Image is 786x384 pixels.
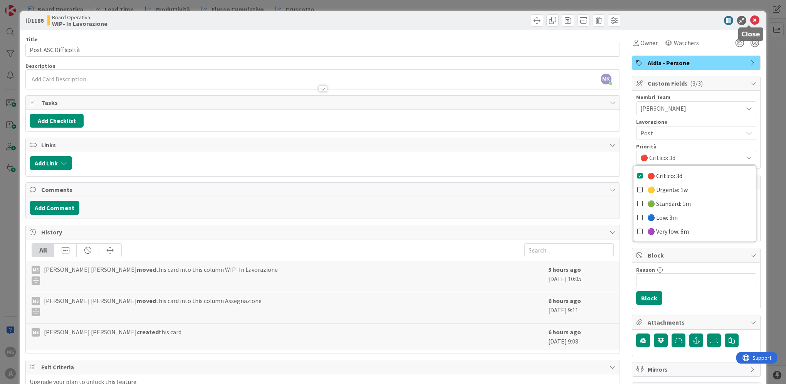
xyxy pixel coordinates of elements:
[41,362,606,372] span: Exit Criteria
[548,265,614,288] div: [DATE] 10:05
[137,328,159,336] b: created
[52,20,107,27] b: WIP- In Lavorazione
[636,291,662,305] button: Block
[137,266,156,273] b: moved
[633,211,756,224] a: 🔵 Low: 3m
[648,318,746,327] span: Attachments
[25,62,55,69] span: Description
[674,38,699,47] span: Watchers
[52,14,107,20] span: Board Operativa
[648,79,746,88] span: Custom Fields
[647,198,691,209] span: 🟢 Standard: 1m
[524,243,614,257] input: Search...
[601,74,611,84] span: MK
[640,128,739,138] span: Post
[633,183,756,197] a: 🟡 Urgente: 1w
[633,224,756,238] a: 🟣 Very low: 6m
[640,38,658,47] span: Owner
[16,1,35,10] span: Support
[648,365,746,374] span: Mirrors
[633,197,756,211] a: 🟢 Standard: 1m
[41,98,606,107] span: Tasks
[44,327,181,337] span: [PERSON_NAME] [PERSON_NAME] this card
[647,170,682,182] span: 🔴 Critico: 3d
[647,226,689,237] span: 🟣 Very low: 6m
[30,201,79,215] button: Add Comment
[640,104,743,113] span: [PERSON_NAME]
[25,16,44,25] span: ID
[647,212,678,223] span: 🔵 Low: 3m
[44,296,262,316] span: [PERSON_NAME] [PERSON_NAME] this card into this column Assegnazione
[548,327,614,346] div: [DATE] 9:08
[633,169,756,183] a: 🔴 Critico: 3d
[32,244,54,257] div: All
[548,296,614,319] div: [DATE] 9:11
[648,58,746,67] span: Aldia - Persone
[548,328,581,336] b: 6 hours ago
[32,266,40,274] div: MS
[41,227,606,237] span: History
[41,185,606,194] span: Comments
[636,119,756,125] div: Lavorazione
[636,144,756,149] div: Priorità
[30,114,84,128] button: Add Checklist
[647,184,688,195] span: 🟡 Urgente: 1w
[636,266,655,273] label: Reason
[640,153,743,162] span: 🔴 Critico: 3d
[25,43,620,57] input: type card name here...
[137,297,156,305] b: moved
[741,30,760,38] h5: Close
[548,266,581,273] b: 5 hours ago
[32,297,40,305] div: MS
[636,94,756,100] div: Membri Team
[25,36,38,43] label: Title
[30,156,72,170] button: Add Link
[32,328,40,337] div: MS
[690,79,703,87] span: ( 3/3 )
[648,251,746,260] span: Block
[548,297,581,305] b: 6 hours ago
[44,265,278,285] span: [PERSON_NAME] [PERSON_NAME] this card into this column WIP- In Lavorazione
[31,17,44,24] b: 1186
[41,140,606,150] span: Links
